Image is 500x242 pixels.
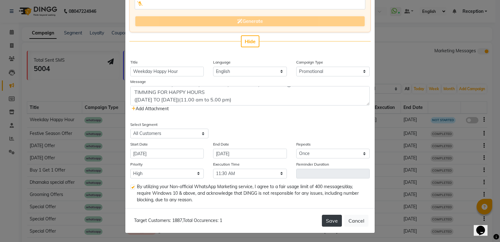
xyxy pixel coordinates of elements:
[213,142,229,147] label: End Date
[132,106,169,111] span: Add Attachment
[130,142,148,147] label: Start Date
[130,59,138,65] label: Title
[245,38,256,44] span: Hide
[130,79,146,85] label: Message
[130,67,204,76] input: Enter Title
[296,59,323,65] label: Campaign Type
[130,122,157,127] label: Select Segment
[130,162,142,167] label: Priority
[137,183,365,203] span: By utilizing your Non-official WhatsApp Marketing service, I agree to a fair usage limit of 400 m...
[241,35,259,47] button: Hide
[296,142,311,147] label: Repeats
[296,162,329,167] label: Reminder Duration
[322,215,342,227] button: Save
[344,215,368,227] button: Cancel
[183,218,222,223] span: Total Occurences: 1
[134,218,182,223] span: Target Customers: 1887
[132,217,222,224] div: ,
[213,162,240,167] label: Execution Time
[474,217,494,236] iframe: chat widget
[213,59,231,65] label: Language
